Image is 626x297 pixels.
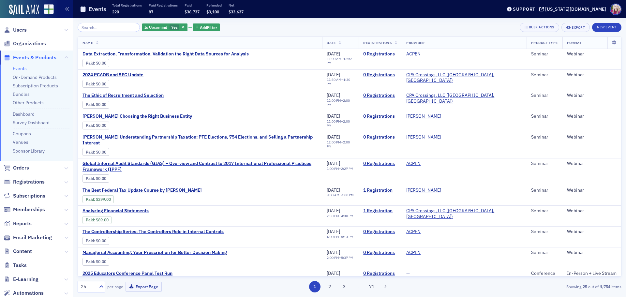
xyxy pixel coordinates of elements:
[327,98,354,107] div: –
[82,216,112,224] div: Paid: 2 - $8900
[82,187,202,193] span: The Best Federal Tax Update Course by Surgent
[13,164,29,171] span: Orders
[327,56,341,61] time: 11:00 AM
[82,80,109,88] div: Paid: 0 - $0
[567,250,617,256] div: Webinar
[82,93,192,98] span: The Ethic of Recruitment and Selection
[86,176,96,181] span: :
[13,220,32,227] span: Reports
[86,102,96,107] span: :
[406,250,421,256] a: ACPEN
[13,83,58,89] a: Subscription Products
[13,26,27,34] span: Users
[341,276,354,280] time: 9:30 AM
[82,72,192,78] span: 2024 PCAOB and SEC Update
[4,234,52,241] a: Email Marketing
[82,101,109,109] div: Paid: 0 - $0
[561,23,590,32] button: Export
[327,98,341,103] time: 12:00 PM
[539,7,608,11] button: [US_STATE][DOMAIN_NAME]
[406,270,410,276] span: —
[363,229,397,235] a: 0 Registrations
[406,72,522,83] a: CPA Crossings, LLC ([GEOGRAPHIC_DATA], [GEOGRAPHIC_DATA])
[206,3,222,7] p: Refunded
[531,93,558,98] div: Seminar
[96,61,106,66] span: $0.00
[82,237,109,245] div: Paid: 0 - $0
[82,229,224,235] span: The Controllership Series: The Controllers Role in Internal Controls
[4,220,32,227] a: Reports
[406,51,447,57] span: ACPEN
[200,24,217,30] span: Add Filter
[363,113,397,119] a: 0 Registrations
[13,131,31,137] a: Coupons
[309,281,320,292] button: 1
[13,262,27,269] span: Tasks
[327,56,352,65] time: 12:52 PM
[96,197,111,202] span: $299.00
[13,91,30,97] a: Bundles
[406,113,447,119] span: SURGENT
[406,187,447,193] span: SURGENT
[327,160,340,166] span: [DATE]
[86,123,94,128] a: Paid
[610,4,621,15] span: Profile
[327,57,354,65] div: –
[86,217,96,222] span: :
[327,229,340,234] span: [DATE]
[567,51,617,57] div: Webinar
[327,255,339,260] time: 2:00 PM
[531,187,558,193] div: Seminar
[96,123,106,128] span: $0.00
[406,113,441,119] a: [PERSON_NAME]
[86,61,94,66] a: Paid
[406,229,447,235] span: ACPEN
[327,98,350,107] time: 2:00 PM
[531,229,558,235] div: Seminar
[86,82,94,86] a: Paid
[406,208,522,219] span: CPA Crossings, LLC (Rochester, MI)
[86,176,94,181] a: Paid
[406,134,447,140] span: SURGENT
[4,206,45,213] a: Memberships
[327,166,339,171] time: 1:00 PM
[144,24,167,30] span: Is Upcoming
[86,259,94,264] a: Paid
[567,229,617,235] div: Webinar
[229,9,244,14] span: $33,637
[531,208,558,214] div: Seminar
[363,250,397,256] a: 0 Registrations
[96,176,106,181] span: $0.00
[4,248,32,255] a: Content
[531,113,558,119] div: Seminar
[81,283,95,290] div: 25
[327,51,340,57] span: [DATE]
[82,59,109,67] div: Paid: 0 - $0
[229,3,244,7] p: Net
[324,281,335,292] button: 2
[193,23,220,32] button: AddFilter
[13,40,46,47] span: Organizations
[406,40,425,45] span: Provider
[82,250,227,256] span: Managerial Accounting: Your Prescription for Better Decision Making
[363,51,397,57] a: 0 Registrations
[567,187,617,193] div: Webinar
[4,178,45,186] a: Registrations
[567,93,617,98] div: Webinar
[327,140,354,149] div: –
[96,102,106,107] span: $0.00
[86,150,96,155] span: :
[406,250,447,256] span: ACPEN
[567,72,617,78] div: Webinar
[327,193,354,197] div: –
[82,208,192,214] a: Analyzing Financial Statements
[82,161,318,172] a: Global Internal Audit Standards (GIAS) – Overview and Contrast to 2017 International Professional...
[4,276,38,283] a: E-Learning
[9,5,39,15] a: SailAMX
[327,249,340,255] span: [DATE]
[406,187,441,193] a: [PERSON_NAME]
[4,262,27,269] a: Tasks
[13,139,28,145] a: Venues
[82,113,192,119] a: [PERSON_NAME] Choosing the Right Business Entity
[327,208,340,214] span: [DATE]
